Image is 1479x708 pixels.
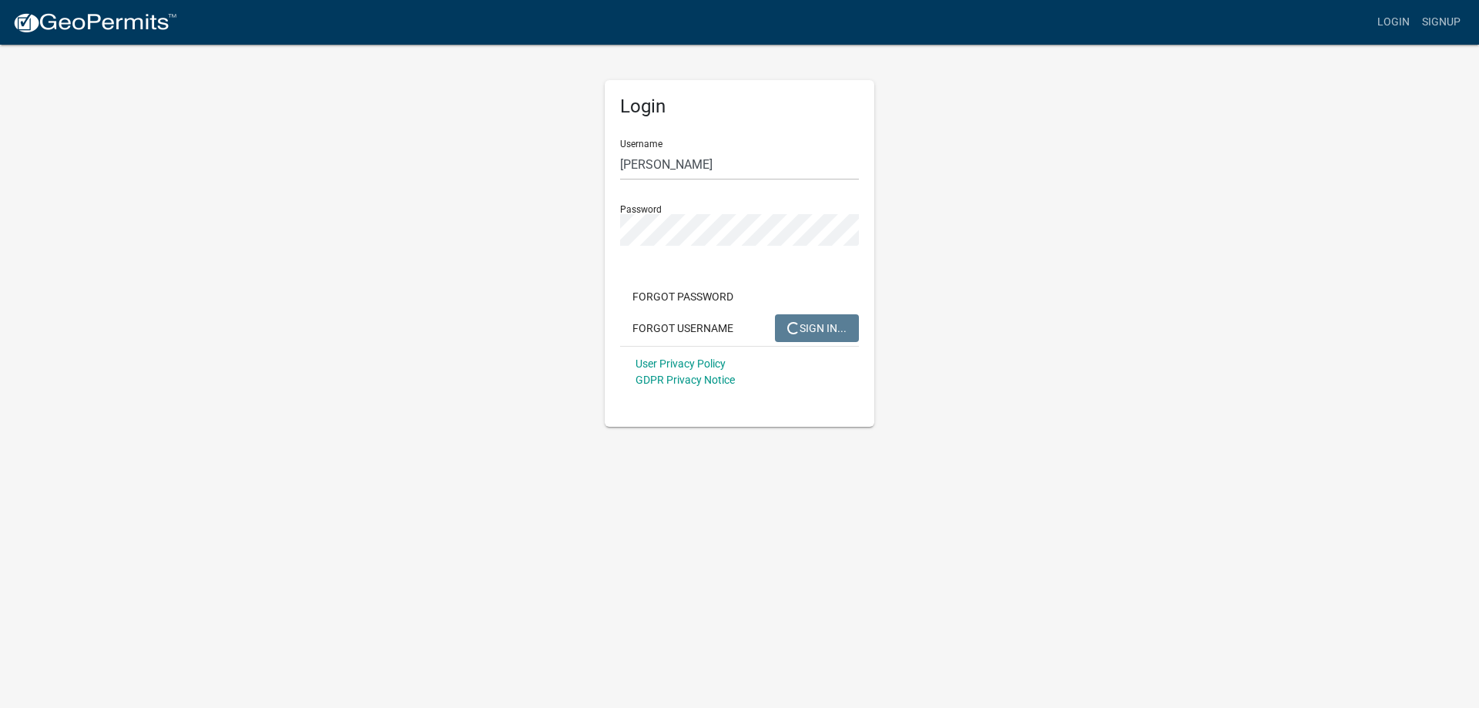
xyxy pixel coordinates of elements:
[620,314,746,342] button: Forgot Username
[1371,8,1416,37] a: Login
[1416,8,1467,37] a: Signup
[787,321,847,334] span: SIGN IN...
[636,357,726,370] a: User Privacy Policy
[620,96,859,118] h5: Login
[775,314,859,342] button: SIGN IN...
[636,374,735,386] a: GDPR Privacy Notice
[620,283,746,310] button: Forgot Password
